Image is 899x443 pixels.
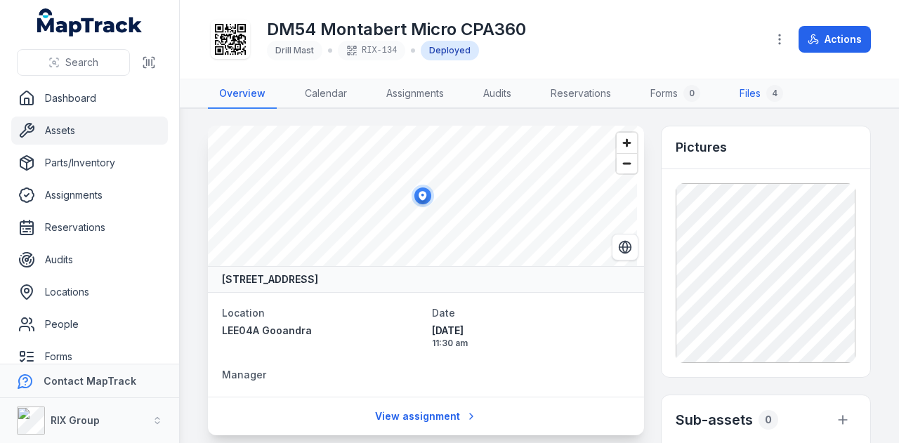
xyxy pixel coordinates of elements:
[222,324,421,338] a: LEE04A Gooandra
[799,26,871,53] button: Actions
[766,85,783,102] div: 4
[366,403,486,430] a: View assignment
[267,18,526,41] h1: DM54 Montabert Micro CPA360
[683,85,700,102] div: 0
[51,414,100,426] strong: RIX Group
[432,338,631,349] span: 11:30 am
[432,324,631,338] span: [DATE]
[222,307,265,319] span: Location
[759,410,778,430] div: 0
[472,79,523,109] a: Audits
[11,343,168,371] a: Forms
[11,213,168,242] a: Reservations
[617,133,637,153] button: Zoom in
[275,45,314,55] span: Drill Mast
[338,41,405,60] div: RIX-134
[222,324,312,336] span: LEE04A Gooandra
[676,410,753,430] h2: Sub-assets
[11,246,168,274] a: Audits
[11,84,168,112] a: Dashboard
[294,79,358,109] a: Calendar
[208,79,277,109] a: Overview
[639,79,711,109] a: Forms0
[617,153,637,173] button: Zoom out
[432,324,631,349] time: 03/06/2025, 11:30:13 am
[222,272,318,286] strong: [STREET_ADDRESS]
[432,307,455,319] span: Date
[44,375,136,387] strong: Contact MapTrack
[65,55,98,70] span: Search
[11,278,168,306] a: Locations
[37,8,143,37] a: MapTrack
[676,138,727,157] h3: Pictures
[11,117,168,145] a: Assets
[208,126,637,266] canvas: Map
[728,79,794,109] a: Files4
[11,149,168,177] a: Parts/Inventory
[539,79,622,109] a: Reservations
[222,369,266,381] span: Manager
[612,234,638,260] button: Switch to Satellite View
[17,49,130,76] button: Search
[375,79,455,109] a: Assignments
[11,181,168,209] a: Assignments
[421,41,479,60] div: Deployed
[11,310,168,338] a: People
